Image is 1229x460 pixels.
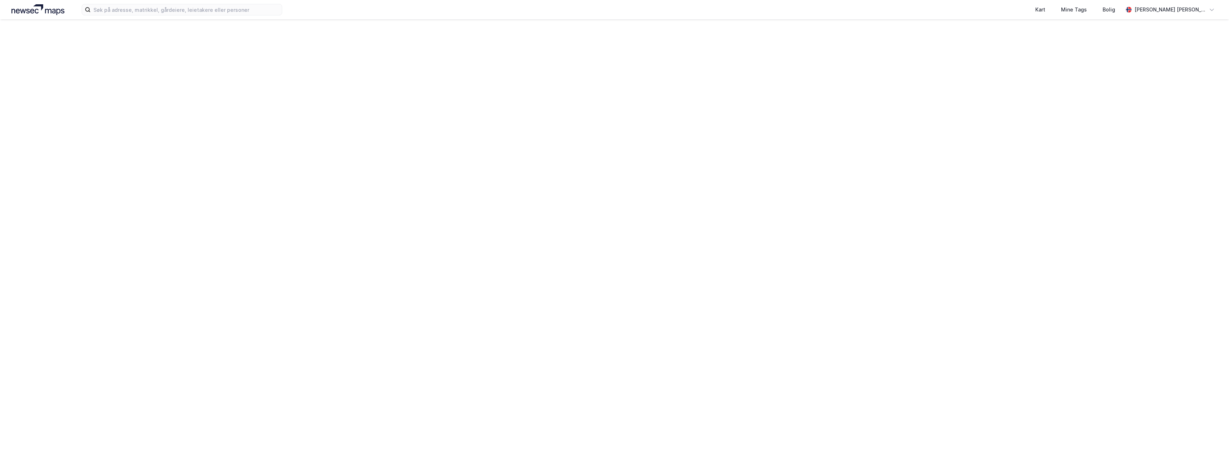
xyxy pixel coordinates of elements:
img: logo.a4113a55bc3d86da70a041830d287a7e.svg [11,4,64,15]
div: Mine Tags [1061,5,1087,14]
div: [PERSON_NAME] [PERSON_NAME] [1134,5,1206,14]
iframe: Chat Widget [1193,426,1229,460]
div: Kart [1035,5,1045,14]
div: Bolig [1103,5,1115,14]
div: Kontrollprogram for chat [1193,426,1229,460]
input: Søk på adresse, matrikkel, gårdeiere, leietakere eller personer [91,4,282,15]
